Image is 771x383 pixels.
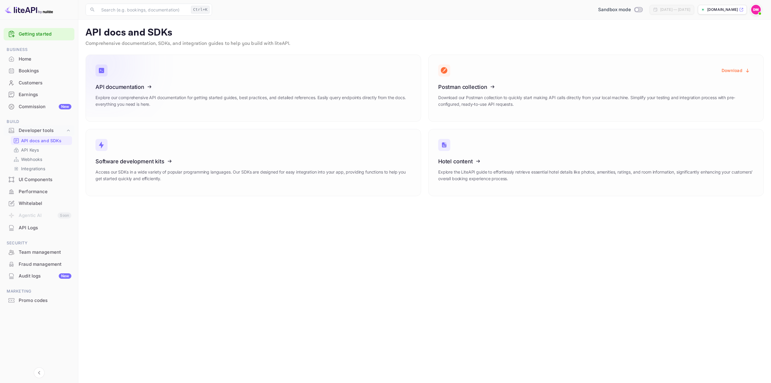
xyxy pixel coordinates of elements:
[4,222,74,233] a: API Logs
[4,198,74,209] a: Whitelabel
[4,295,74,306] a: Promo codes
[4,222,74,234] div: API Logs
[19,127,65,134] div: Developer tools
[4,246,74,258] a: Team management
[4,65,74,76] a: Bookings
[19,56,71,63] div: Home
[438,158,754,165] h3: Hotel content
[19,200,71,207] div: Whitelabel
[19,176,71,183] div: UI Components
[13,147,70,153] a: API Keys
[19,261,71,268] div: Fraud management
[4,174,74,185] a: UI Components
[438,94,754,108] p: Download our Postman collection to quickly start making API calls directly from your local machin...
[19,249,71,256] div: Team management
[19,80,71,86] div: Customers
[86,27,764,39] p: API docs and SDKs
[4,246,74,258] div: Team management
[19,297,71,304] div: Promo codes
[59,273,71,279] div: New
[4,89,74,100] a: Earnings
[4,101,74,113] div: CommissionNew
[718,64,754,76] button: Download
[4,240,74,246] span: Security
[86,129,421,196] a: Software development kitsAccess our SDKs in a wide variety of popular programming languages. Our ...
[21,137,62,144] p: API docs and SDKs
[21,147,39,153] p: API Keys
[4,89,74,101] div: Earnings
[4,186,74,198] div: Performance
[13,137,70,144] a: API docs and SDKs
[4,118,74,125] span: Build
[86,40,764,47] p: Comprehensive documentation, SDKs, and integration guides to help you build with liteAPI.
[4,53,74,64] a: Home
[95,84,411,90] h3: API documentation
[59,104,71,109] div: New
[19,273,71,280] div: Audit logs
[19,91,71,98] div: Earnings
[4,101,74,112] a: CommissionNew
[660,7,690,12] div: [DATE] — [DATE]
[4,77,74,89] div: Customers
[11,146,72,154] div: API Keys
[4,46,74,53] span: Business
[86,55,421,122] a: API documentationExplore our comprehensive API documentation for getting started guides, best pra...
[596,6,645,13] div: Switch to Production mode
[4,288,74,295] span: Marketing
[4,270,74,281] a: Audit logsNew
[11,164,72,173] div: Integrations
[34,367,45,378] button: Collapse navigation
[19,103,71,110] div: Commission
[21,156,42,162] p: Webhooks
[19,224,71,231] div: API Logs
[4,259,74,270] a: Fraud management
[19,67,71,74] div: Bookings
[19,188,71,195] div: Performance
[598,6,631,13] span: Sandbox mode
[13,165,70,172] a: Integrations
[4,53,74,65] div: Home
[4,270,74,282] div: Audit logsNew
[95,94,411,108] p: Explore our comprehensive API documentation for getting started guides, best practices, and detai...
[4,77,74,88] a: Customers
[19,31,71,38] a: Getting started
[707,7,738,12] p: [DOMAIN_NAME]
[11,155,72,164] div: Webhooks
[438,169,754,182] p: Explore the LiteAPI guide to effortlessly retrieve essential hotel details like photos, amenities...
[438,84,754,90] h3: Postman collection
[95,158,411,165] h3: Software development kits
[11,136,72,145] div: API docs and SDKs
[428,129,764,196] a: Hotel contentExplore the LiteAPI guide to effortlessly retrieve essential hotel details like phot...
[4,125,74,136] div: Developer tools
[21,165,45,172] p: Integrations
[5,5,53,14] img: LiteAPI logo
[751,5,761,14] img: Dylan McLean
[13,156,70,162] a: Webhooks
[4,259,74,270] div: Fraud management
[4,65,74,77] div: Bookings
[191,6,210,14] div: Ctrl+K
[98,4,189,16] input: Search (e.g. bookings, documentation)
[95,169,411,182] p: Access our SDKs in a wide variety of popular programming languages. Our SDKs are designed for eas...
[4,28,74,40] div: Getting started
[4,186,74,197] a: Performance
